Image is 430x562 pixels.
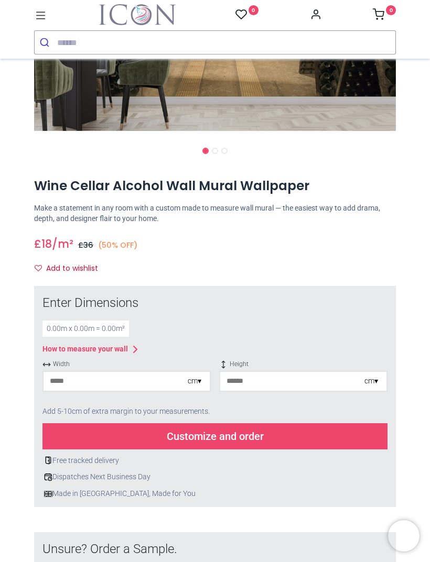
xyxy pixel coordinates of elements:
[219,360,388,369] span: Height
[78,240,93,250] span: £
[42,541,388,558] div: Unsure? Order a Sample.
[386,5,396,15] sup: 0
[44,490,52,498] img: uk
[42,344,128,355] div: How to measure your wall
[42,489,388,499] div: Made in [GEOGRAPHIC_DATA], Made for You
[35,265,42,272] i: Add to wishlist
[99,4,176,25] a: Logo of Icon Wall Stickers
[388,520,420,552] iframe: Brevo live chat
[42,472,388,482] div: Dispatches Next Business Day
[42,360,211,369] span: Width
[34,236,52,251] span: £
[188,376,201,387] div: cm ▾
[42,321,129,337] div: 0.00 m x 0.00 m = 0.00 m²
[99,4,176,25] img: Icon Wall Stickers
[83,240,93,250] span: 36
[34,177,396,195] h1: Wine Cellar Alcohol Wall Mural Wallpaper
[52,236,73,251] span: /m²
[34,203,396,224] p: Make a statement in any room with a custom made to measure wall mural — the easiest way to add dr...
[34,260,107,278] button: Add to wishlistAdd to wishlist
[310,12,321,20] a: Account Info
[98,240,137,250] small: (50% OFF)
[35,31,57,54] button: Submit
[235,8,259,21] a: 0
[42,423,388,449] div: Customize and order
[373,12,396,20] a: 0
[42,294,388,312] div: Enter Dimensions
[42,400,388,423] div: Add 5-10cm of extra margin to your measurements.
[41,236,52,251] span: 18
[249,5,259,15] sup: 0
[364,376,378,387] div: cm ▾
[42,456,388,466] div: Free tracked delivery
